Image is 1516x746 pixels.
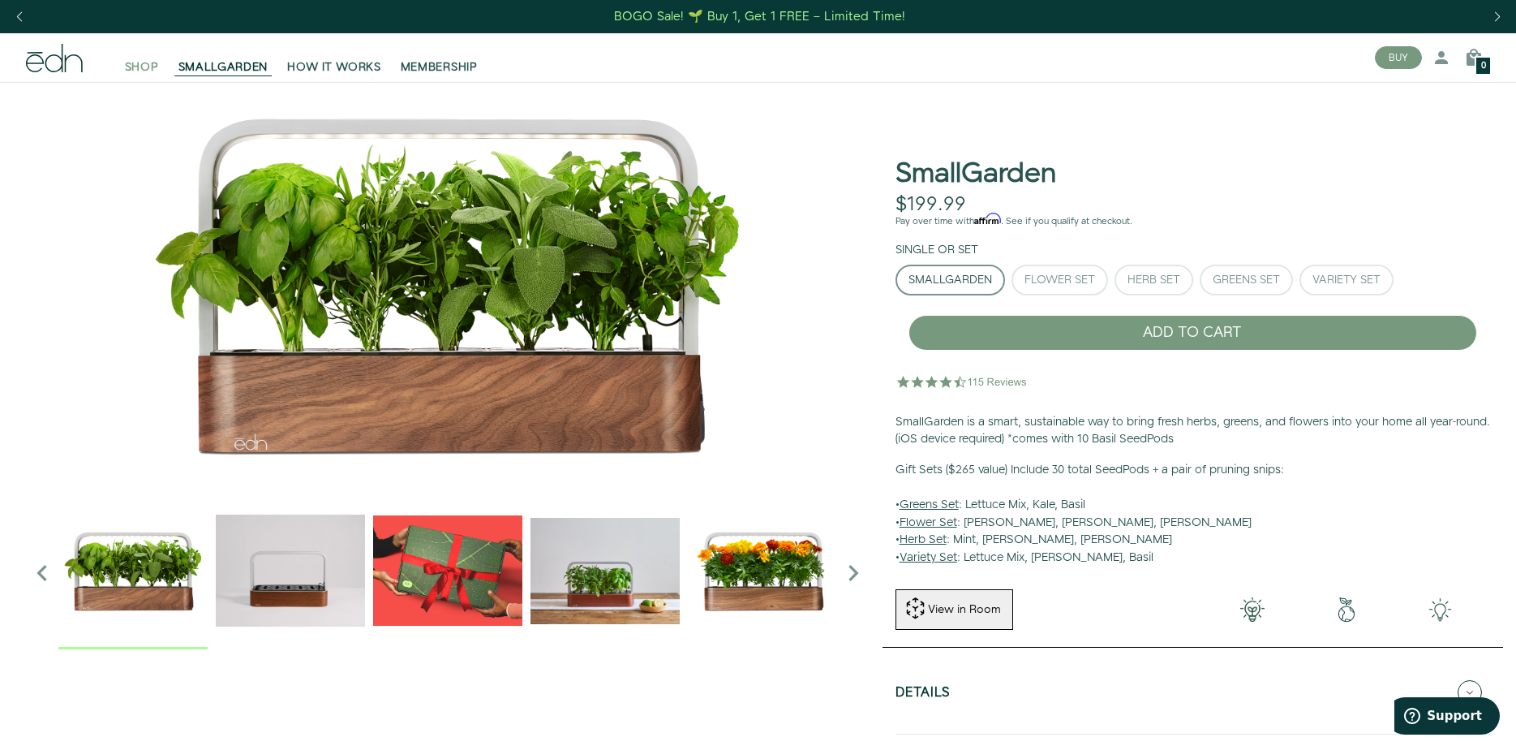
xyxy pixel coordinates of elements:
[1299,265,1394,295] button: Variety Set
[1394,597,1488,622] img: edn-smallgarden-tech.png
[908,274,992,286] div: SmallGarden
[216,496,365,645] img: edn-trim-basil.2021-09-07_14_55_24_1024x.gif
[1394,697,1500,738] iframe: Opens a widget where you can find more information
[1312,274,1381,286] div: Variety Set
[895,414,1490,449] p: SmallGarden is a smart, sustainable way to bring fresh herbs, greens, and flowers into your home ...
[26,82,870,488] div: 1 / 6
[125,59,159,75] span: SHOP
[26,557,58,589] i: Previous slide
[900,497,959,513] u: Greens Set
[1481,62,1486,71] span: 0
[1024,274,1095,286] div: Flower Set
[530,496,680,645] img: edn-smallgarden-mixed-herbs-table-product-2000px_1024x.jpg
[908,315,1477,351] button: ADD TO CART
[895,193,966,217] div: $199.99
[115,40,169,75] a: SHOP
[1299,597,1394,622] img: green-earth.png
[169,40,278,75] a: SMALLGARDEN
[926,602,1003,618] div: View in Room
[837,557,870,589] i: Next slide
[974,213,1001,225] span: Affirm
[178,59,268,75] span: SMALLGARDEN
[287,59,380,75] span: HOW IT WORKS
[895,664,1490,721] button: Details
[614,8,905,25] div: BOGO Sale! 🌱 Buy 1, Get 1 FREE – Limited Time!
[373,496,522,645] img: EMAILS_-_Holiday_21_PT1_28_9986b34a-7908-4121-b1c1-9595d1e43abe_1024x.png
[900,532,947,548] u: Herb Set
[688,496,837,649] div: 5 / 6
[895,159,1056,189] h1: SmallGarden
[1200,265,1293,295] button: Greens Set
[895,686,951,705] h5: Details
[895,462,1284,478] b: Gift Sets ($265 value) Include 30 total SeedPods + a pair of pruning snips:
[895,589,1013,630] button: View in Room
[900,515,957,531] u: Flower Set
[373,496,522,649] div: 3 / 6
[1011,265,1108,295] button: Flower Set
[1375,46,1422,69] button: BUY
[530,496,680,649] div: 4 / 6
[1114,265,1193,295] button: Herb Set
[216,496,365,649] div: 2 / 6
[895,265,1005,295] button: SmallGarden
[895,462,1490,567] p: • : Lettuce Mix, Kale, Basil • : [PERSON_NAME], [PERSON_NAME], [PERSON_NAME] • : Mint, [PERSON_NA...
[401,59,478,75] span: MEMBERSHIP
[58,496,208,649] div: 1 / 6
[895,214,1490,229] p: Pay over time with . See if you qualify at checkout.
[277,40,390,75] a: HOW IT WORKS
[612,4,907,29] a: BOGO Sale! 🌱 Buy 1, Get 1 FREE – Limited Time!
[391,40,487,75] a: MEMBERSHIP
[26,82,870,488] img: Official-EDN-SMALLGARDEN-HERB-HERO-SLV-2000px_4096x.png
[1205,597,1299,622] img: 001-light-bulb.png
[895,365,1029,398] img: 4.5 star rating
[58,496,208,645] img: Official-EDN-SMALLGARDEN-HERB-HERO-SLV-2000px_1024x.png
[900,550,957,566] u: Variety Set
[1127,274,1180,286] div: Herb Set
[688,496,837,645] img: edn-smallgarden-marigold-hero-SLV-2000px_1024x.png
[895,242,978,258] label: Single or Set
[1213,274,1280,286] div: Greens Set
